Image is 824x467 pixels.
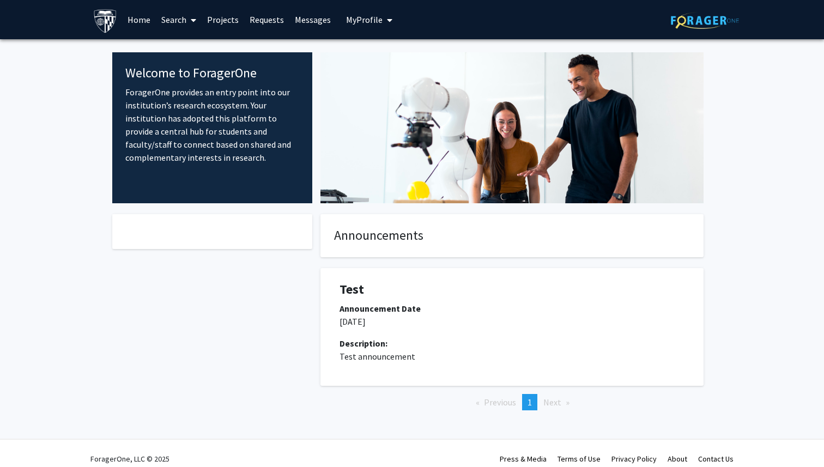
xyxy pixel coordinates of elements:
a: Press & Media [500,454,547,464]
img: Cover Image [320,52,704,203]
a: Privacy Policy [611,454,657,464]
a: Terms of Use [558,454,601,464]
a: About [668,454,687,464]
div: Announcement Date [340,302,684,315]
a: Contact Us [698,454,734,464]
ul: Pagination [320,394,704,410]
p: ForagerOne provides an entry point into our institution’s research ecosystem. Your institution ha... [125,86,299,164]
a: Home [122,1,156,39]
div: Description: [340,337,684,350]
a: Messages [289,1,336,39]
a: Requests [244,1,289,39]
h4: Announcements [334,228,690,244]
img: Demo University Logo [93,9,118,33]
p: [DATE] [340,315,684,328]
img: ForagerOne Logo [671,12,739,29]
span: 1 [528,397,532,408]
span: My Profile [346,14,383,25]
iframe: Chat [8,418,46,459]
a: Projects [202,1,244,39]
p: Test announcement [340,350,684,363]
h4: Welcome to ForagerOne [125,65,299,81]
h1: Test [340,282,684,298]
span: Previous [484,397,516,408]
span: Next [543,397,561,408]
a: Search [156,1,202,39]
